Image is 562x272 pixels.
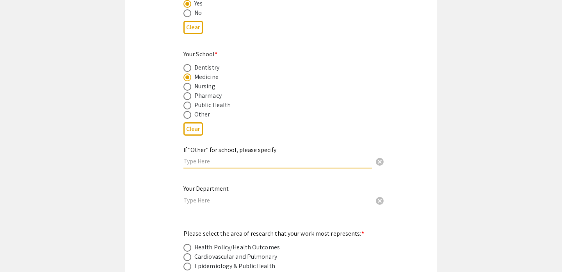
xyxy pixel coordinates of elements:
span: cancel [375,157,384,166]
button: Clear [183,122,203,135]
button: Clear [183,21,203,34]
input: Type Here [183,157,372,165]
div: No [194,8,202,18]
mat-label: Please select the area of research that your work most represents: [183,229,364,238]
button: Clear [372,154,388,169]
mat-label: Your School [183,50,217,58]
input: Type Here [183,196,372,204]
mat-label: Your Department [183,184,229,193]
div: Medicine [194,72,219,82]
div: Public Health [194,100,231,110]
div: Nursing [194,82,215,91]
div: Epidemiology & Public Health [194,261,275,271]
div: Health Policy/Health Outcomes [194,243,280,252]
div: Other [194,110,210,119]
div: Cardiovascular and Pulmonary [194,252,277,261]
iframe: Chat [6,237,33,266]
div: Dentistry [194,63,219,72]
mat-label: If "Other" for school, please specify [183,146,276,154]
div: Pharmacy [194,91,222,100]
span: cancel [375,196,384,206]
button: Clear [372,193,388,208]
